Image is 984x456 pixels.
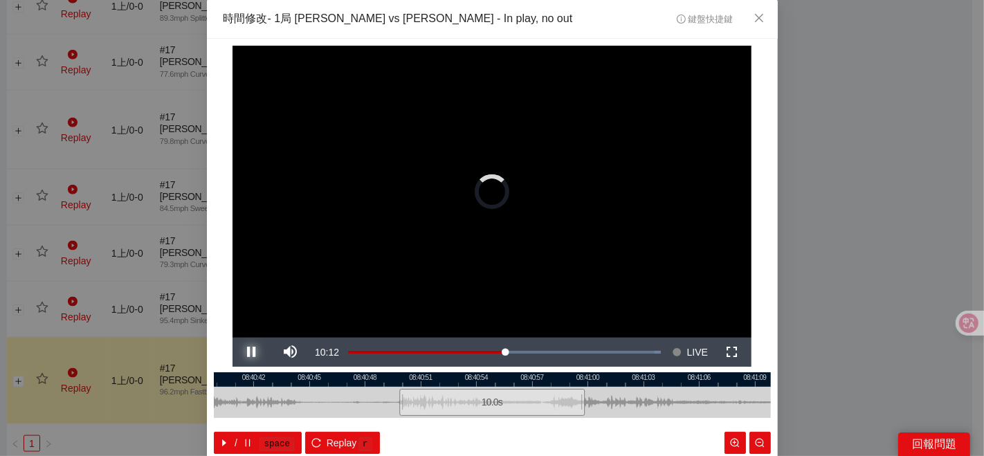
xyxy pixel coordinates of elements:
span: zoom-in [730,438,740,449]
kbd: r [358,437,372,451]
button: Seek to live, currently behind live [668,338,713,367]
div: 10.0 s [399,389,585,416]
div: 回報問題 [898,432,970,456]
span: close [754,12,765,24]
button: Pause [233,338,271,367]
span: pause [243,438,253,449]
span: reload [311,438,321,449]
span: LIVE [687,338,708,367]
button: Mute [271,338,310,367]
button: Fullscreen [713,338,751,367]
button: zoom-out [749,432,771,454]
span: info-circle [677,15,686,24]
button: caret-right/pausespace [214,432,302,454]
button: zoom-in [725,432,746,454]
span: / [235,435,237,450]
kbd: space [259,437,294,451]
div: Progress Bar [348,351,661,354]
span: 鍵盤快捷鍵 [677,15,733,24]
span: 10:12 [315,347,339,358]
span: Replay [327,435,357,450]
span: caret-right [219,438,229,449]
span: zoom-out [755,438,765,449]
button: reloadReplayr [305,432,379,454]
div: Video Player [233,46,751,338]
div: 時間修改 - 1局 [PERSON_NAME] vs [PERSON_NAME] - In play, no out [224,11,573,27]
